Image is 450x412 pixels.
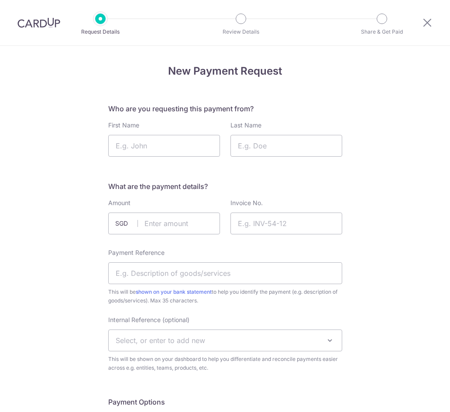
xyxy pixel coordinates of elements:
[108,262,342,284] input: E.g. Description of goods/services
[115,219,138,228] span: SGD
[108,248,165,257] label: Payment Reference
[108,181,342,192] h5: What are the payment details?
[108,121,139,130] label: First Name
[108,397,342,407] h5: Payment Options
[108,213,220,234] input: Enter amount
[209,27,273,36] p: Review Details
[68,27,133,36] p: Request Details
[108,355,342,372] span: This will be shown on your dashboard to help you differentiate and reconcile payments easier acro...
[17,17,60,28] img: CardUp
[116,336,205,345] span: Select, or enter to add new
[230,199,263,207] label: Invoice No.
[230,121,261,130] label: Last Name
[108,135,220,157] input: E.g. John
[108,63,342,79] h4: New Payment Request
[350,27,414,36] p: Share & Get Paid
[230,213,342,234] input: E.g. INV-54-12
[230,135,342,157] input: E.g. Doe
[136,288,212,295] a: shown on your bank statement
[394,386,441,408] iframe: Opens a widget where you can find more information
[108,103,342,114] h5: Who are you requesting this payment from?
[108,199,131,207] label: Amount
[108,288,342,305] span: This will be to help you identify the payment (e.g. description of goods/services). Max 35 charac...
[108,316,189,324] label: Internal Reference (optional)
